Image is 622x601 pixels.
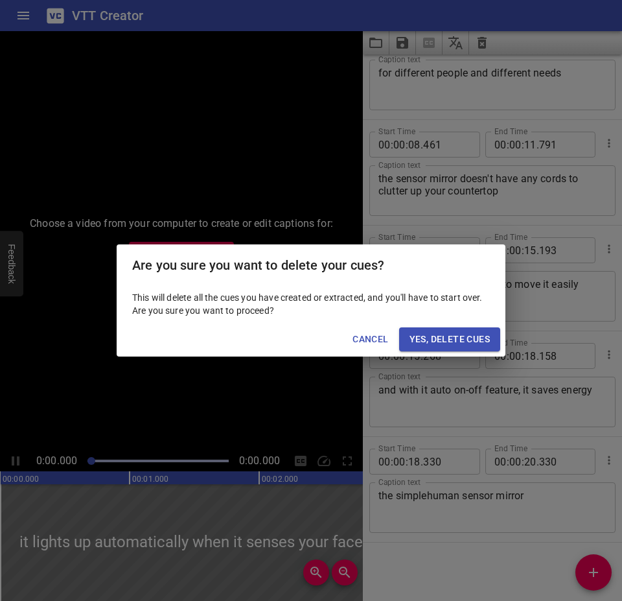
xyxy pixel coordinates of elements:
h2: Are you sure you want to delete your cues? [132,255,490,276]
button: Yes, Delete Cues [399,327,500,351]
button: Cancel [347,327,393,351]
span: Cancel [352,331,388,348]
span: Yes, Delete Cues [409,331,490,348]
div: This will delete all the cues you have created or extracted, and you'll have to start over. Are y... [117,286,505,322]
